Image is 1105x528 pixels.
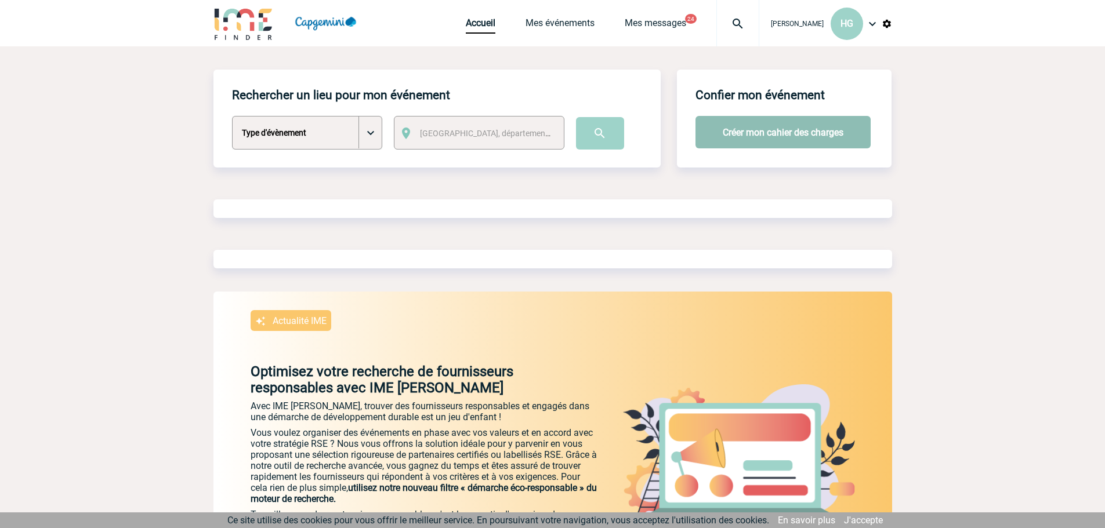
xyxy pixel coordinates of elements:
[213,7,274,40] img: IME-Finder
[420,129,581,138] span: [GEOGRAPHIC_DATA], département, région...
[526,17,595,34] a: Mes événements
[840,18,853,29] span: HG
[232,88,450,102] h4: Rechercher un lieu pour mon événement
[251,400,599,423] p: Avec IME [PERSON_NAME], trouver des fournisseurs responsables et engagés dans une démarche de dév...
[695,88,825,102] h4: Confier mon événement
[251,427,599,504] p: Vous voulez organiser des événements en phase avec vos valeurs et en accord avec votre stratégie ...
[466,17,495,34] a: Accueil
[695,116,871,148] button: Créer mon cahier des charges
[844,515,883,526] a: J'accepte
[771,20,824,28] span: [PERSON_NAME]
[251,482,597,504] span: utilisez notre nouveau filtre « démarche éco-responsable » du moteur de recherche.
[273,315,327,326] p: Actualité IME
[623,384,855,522] img: actu.png
[227,515,769,526] span: Ce site utilise des cookies pour vous offrir le meilleur service. En poursuivant votre navigation...
[625,17,686,34] a: Mes messages
[685,14,697,24] button: 24
[576,117,624,150] input: Submit
[778,515,835,526] a: En savoir plus
[213,363,599,396] p: Optimisez votre recherche de fournisseurs responsables avec IME [PERSON_NAME]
